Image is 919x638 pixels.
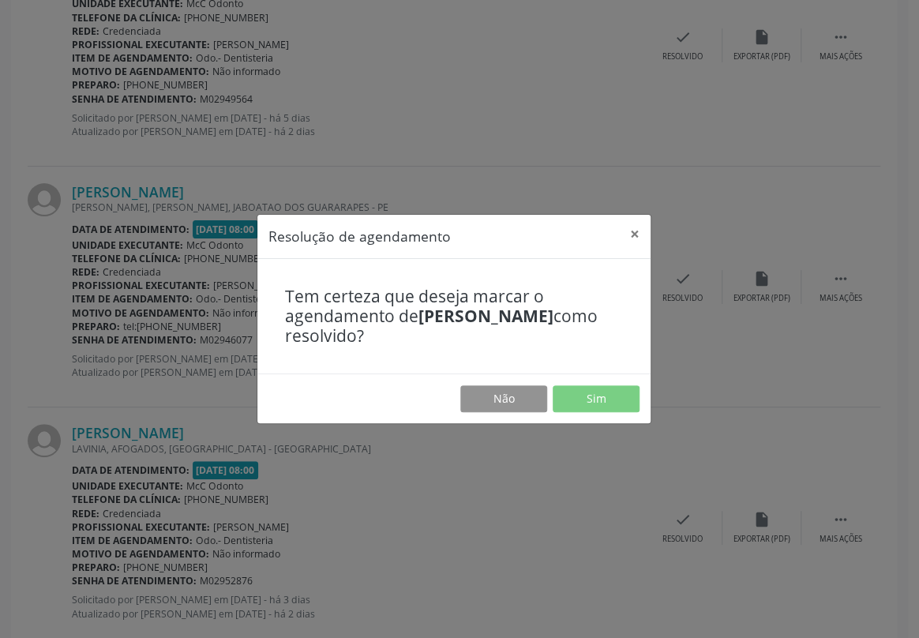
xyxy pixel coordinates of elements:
[553,385,640,412] button: Sim
[285,287,623,347] h4: Tem certeza que deseja marcar o agendamento de como resolvido?
[619,215,651,253] button: Close
[418,305,553,327] b: [PERSON_NAME]
[460,385,547,412] button: Não
[268,226,451,246] h5: Resolução de agendamento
